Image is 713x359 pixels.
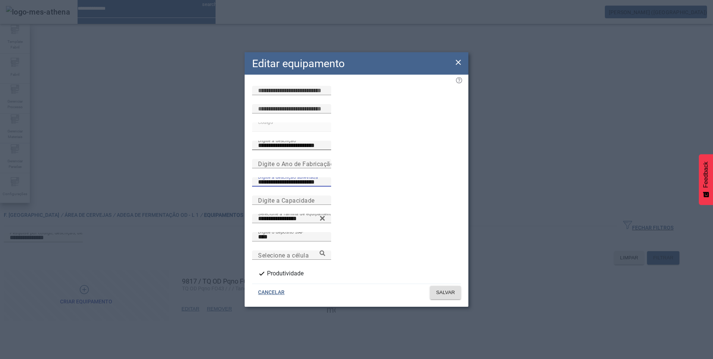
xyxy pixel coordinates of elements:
[258,229,304,234] mat-label: Digite o depósito SAP
[252,56,345,72] h2: Editar equipamento
[258,160,334,167] mat-label: Digite o Ano de Fabricação
[258,289,285,296] span: CANCELAR
[266,269,304,278] label: Produtividade
[699,154,713,205] button: Feedback - Mostrar pesquisa
[258,211,334,216] mat-label: Selecione a família de equipamento
[258,138,296,143] mat-label: Digite a descrição
[436,289,455,296] span: SALVAR
[703,162,709,188] span: Feedback
[258,197,315,204] mat-label: Digite a Capacidade
[258,174,318,179] mat-label: Digite a descrição abreviada
[430,286,461,299] button: SALVAR
[258,119,273,125] mat-label: Código
[252,286,290,299] button: CANCELAR
[258,252,309,259] mat-label: Selecione a célula
[258,251,325,260] input: Number
[258,214,325,223] input: Number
